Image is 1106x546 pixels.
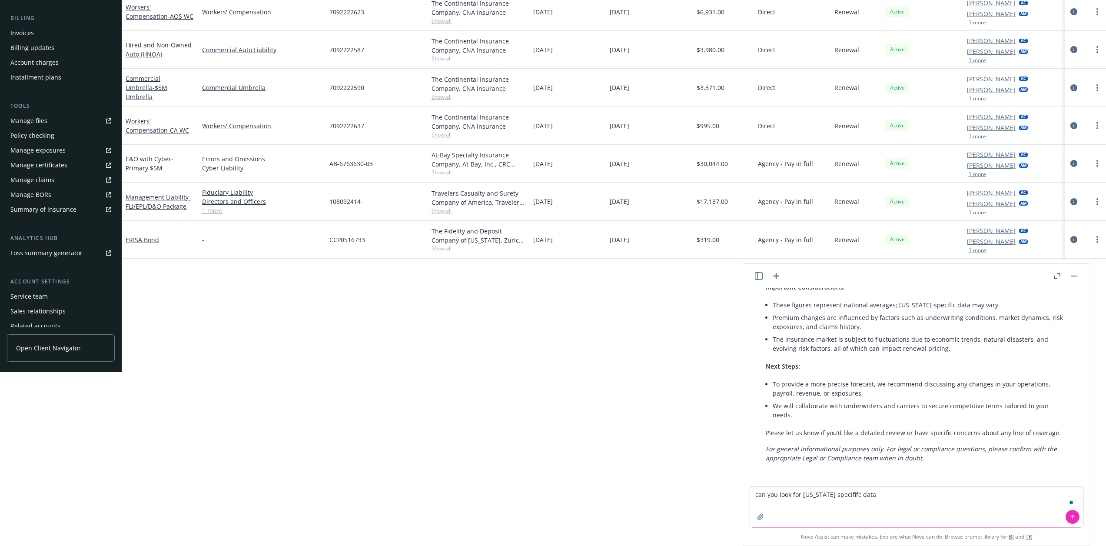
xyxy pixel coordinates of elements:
[432,113,527,131] div: The Continental Insurance Company, CNA Insurance
[610,197,629,206] span: [DATE]
[329,121,364,130] span: 7092222637
[967,9,1016,18] a: [PERSON_NAME]
[432,189,527,207] div: Travelers Casualty and Surety Company of America, Travelers Insurance
[10,56,59,70] div: Account charges
[889,8,906,16] span: Active
[533,45,553,54] span: [DATE]
[7,102,115,110] div: Tools
[969,58,986,63] button: 1 more
[10,114,47,128] div: Manage files
[126,236,159,244] a: ERISA Bond
[1092,196,1103,207] a: more
[7,129,115,143] a: Policy checking
[10,26,34,40] div: Invoices
[889,84,906,92] span: Active
[432,169,527,176] span: Show all
[7,41,115,55] a: Billing updates
[432,37,527,55] div: The Continental Insurance Company, CNA Insurance
[758,121,775,130] span: Direct
[126,155,173,172] a: E&O with Cyber
[834,121,859,130] span: Renewal
[16,343,81,353] span: Open Client Navigator
[432,75,527,93] div: The Continental Insurance Company, CNA Insurance
[7,234,115,243] div: Analytics hub
[773,400,1067,421] li: We will collaborate with underwriters and carriers to secure competitive terms tailored to your n...
[610,121,629,130] span: [DATE]
[533,7,553,17] span: [DATE]
[697,197,728,206] span: $17,187.00
[168,126,189,134] span: - CA WC
[610,7,629,17] span: [DATE]
[834,159,859,168] span: Renewal
[202,163,322,173] a: Cyber Liability
[1092,83,1103,93] a: more
[7,290,115,303] a: Service team
[202,7,322,17] a: Workers' Compensation
[758,159,813,168] span: Agency - Pay in full
[967,36,1016,45] a: [PERSON_NAME]
[10,143,66,157] div: Manage exposures
[7,173,115,187] a: Manage claims
[329,83,364,92] span: 7092222590
[126,3,193,20] a: Workers' Compensation
[1069,7,1079,17] a: circleInformation
[202,121,322,130] a: Workers' Compensation
[758,235,813,244] span: Agency - Pay in full
[126,117,189,134] a: Workers' Compensation
[758,7,775,17] span: Direct
[697,83,724,92] span: $3,371.00
[7,188,115,202] a: Manage BORs
[10,203,76,216] div: Summary of insurance
[432,226,527,245] div: The Fidelity and Deposit Company of [US_STATE], Zurich Insurance Group
[766,445,1057,462] em: For general informational purposes only. For legal or compliance questions, please confirm with t...
[773,311,1067,333] li: Premium changes are influenced by factors such as underwriting conditions, market dynamics, risk ...
[329,159,373,168] span: AB-6763630-03
[432,131,527,138] span: Show all
[126,193,191,210] a: Management Liability
[967,112,1016,121] a: [PERSON_NAME]
[202,188,322,197] a: Fiduciary Liability
[432,17,527,24] span: Show all
[7,14,115,23] div: Billing
[432,207,527,214] span: Show all
[126,193,191,210] span: - FLI/EPL/D&O Package
[697,45,724,54] span: $3,980.00
[969,96,986,101] button: 1 more
[1069,158,1079,169] a: circleInformation
[533,159,553,168] span: [DATE]
[610,45,629,54] span: [DATE]
[202,83,322,92] a: Commercial Umbrella
[202,154,322,163] a: Errors and Omissions
[967,226,1016,235] a: [PERSON_NAME]
[967,188,1016,197] a: [PERSON_NAME]
[7,158,115,172] a: Manage certificates
[1092,120,1103,131] a: more
[889,160,906,167] span: Active
[7,114,115,128] a: Manage files
[533,121,553,130] span: [DATE]
[758,45,775,54] span: Direct
[889,236,906,243] span: Active
[7,304,115,318] a: Sales relationships
[967,47,1016,56] a: [PERSON_NAME]
[1069,234,1079,245] a: circleInformation
[10,319,60,333] div: Related accounts
[750,486,1083,527] textarea: To enrich screen reader interactions, please activate Accessibility in Grammarly extension settings
[766,428,1067,437] p: Please let us know if you’d like a detailed review or have specific concerns about any line of co...
[10,70,61,84] div: Installment plans
[10,290,48,303] div: Service team
[10,129,54,143] div: Policy checking
[7,143,115,157] a: Manage exposures
[834,7,859,17] span: Renewal
[610,159,629,168] span: [DATE]
[1069,120,1079,131] a: circleInformation
[1069,83,1079,93] a: circleInformation
[7,70,115,84] a: Installment plans
[967,74,1016,83] a: [PERSON_NAME]
[773,333,1067,355] li: The insurance market is subject to fluctuations due to economic trends, natural disasters, and ev...
[432,93,527,100] span: Show all
[168,12,193,20] span: - AOS WC
[1092,234,1103,245] a: more
[834,197,859,206] span: Renewal
[1069,196,1079,207] a: circleInformation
